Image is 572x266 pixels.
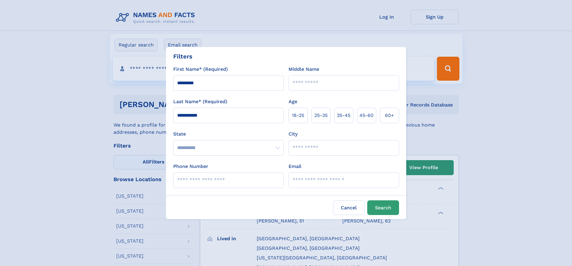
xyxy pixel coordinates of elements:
label: Email [289,163,301,170]
label: First Name* (Required) [173,66,228,73]
label: Cancel [333,200,365,215]
span: 18‑25 [292,112,304,119]
div: Filters [173,52,192,61]
label: Last Name* (Required) [173,98,227,105]
label: City [289,130,298,138]
label: Age [289,98,297,105]
label: State [173,130,284,138]
span: 60+ [385,112,394,119]
span: 45‑60 [359,112,374,119]
label: Phone Number [173,163,208,170]
span: 35‑45 [337,112,350,119]
label: Middle Name [289,66,319,73]
span: 25‑35 [314,112,328,119]
button: Search [367,200,399,215]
